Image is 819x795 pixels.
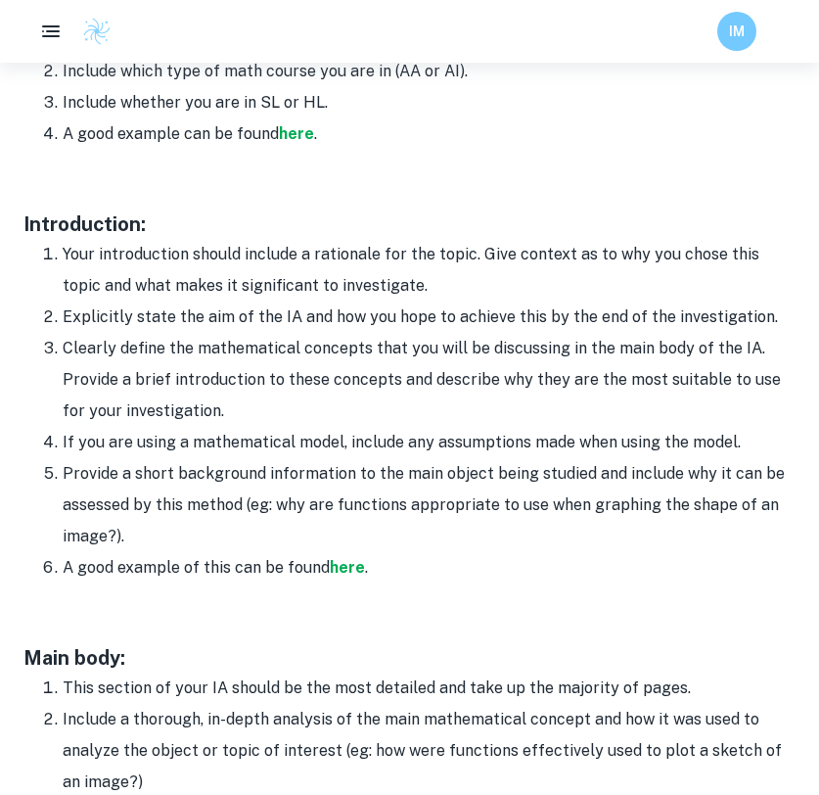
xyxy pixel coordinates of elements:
img: Clastify logo [82,17,112,46]
li: A good example can be found . [63,118,796,150]
h3: Main body: [23,643,796,673]
h6: IM [726,21,749,42]
li: Your introduction should include a rationale for the topic. Give context as to why you chose this... [63,239,796,302]
a: Clastify logo [70,17,112,46]
li: If you are using a mathematical model, include any assumptions made when using the model. [63,427,796,458]
a: here [330,558,365,577]
li: Explicitly state the aim of the IA and how you hope to achieve this by the end of the investigation. [63,302,796,333]
li: Provide a short background information to the main object being studied and include why it can be... [63,458,796,552]
h3: Introduction: [23,210,796,239]
a: here [279,124,314,143]
li: Clearly define the mathematical concepts that you will be discussing in the main body of the IA. ... [63,333,796,427]
li: Include which type of math course you are in (AA or AI). [63,56,796,87]
li: A good example of this can be found . [63,552,796,584]
button: IM [717,12,756,51]
li: This section of your IA should be the most detailed and take up the majority of pages. [63,673,796,704]
li: Include whether you are in SL or HL. [63,87,796,118]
